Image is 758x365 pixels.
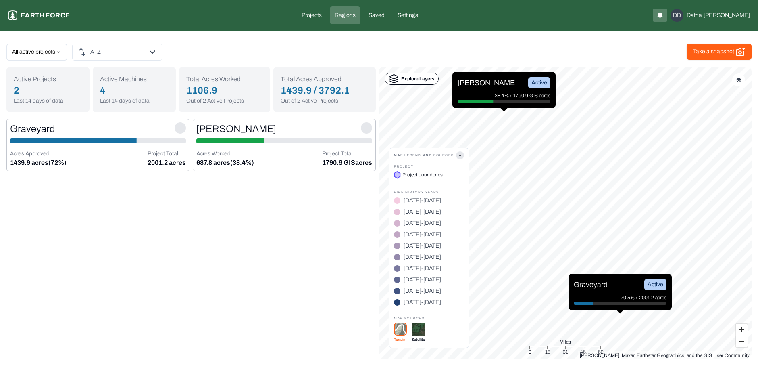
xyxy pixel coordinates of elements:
button: DDDafna[PERSON_NAME] [671,9,750,22]
button: All active projects [6,44,67,61]
button: Zoom out [736,336,748,347]
img: terrain-DjdIGjrG.png [394,323,407,336]
div: DD [671,9,683,22]
canvas: Map [379,67,752,359]
button: A -Z [72,44,162,61]
a: Saved [364,6,389,24]
div: 0 [529,348,531,356]
p: Saved [369,11,385,19]
span: [DATE]-[DATE] [404,298,441,306]
div: 4 [100,84,169,97]
span: [DATE]-[DATE] [404,287,441,295]
p: Acres Approved [10,150,68,158]
p: Satellite [412,336,425,344]
button: ... [361,122,372,134]
div: 31 [563,348,568,356]
div: 2 [14,84,82,97]
p: Terrain [394,336,407,344]
p: 2001.2 acres [639,294,666,302]
p: Graveyard [574,279,608,290]
div: 62 [598,348,604,356]
span: [DATE]-[DATE] [404,231,441,239]
div: 1439.9 / 3792.1 [281,84,369,97]
span: [DATE]-[DATE] [404,264,441,273]
p: Settings [398,11,418,19]
span: [DATE]-[DATE] [404,208,441,216]
p: [PERSON_NAME] [458,77,517,88]
span: [DATE]-[DATE] [404,242,441,250]
span: [DATE]-[DATE] [404,197,441,205]
p: 1790.9 GIS acres [322,158,372,168]
div: 1106.9 [186,84,263,97]
span: Dafna [687,11,702,19]
div: [PERSON_NAME], Maxar, Earthstar Geographics, and the GIS User Community [580,351,750,359]
a: Projects [297,6,327,24]
p: 1439.9 acres (72%) [10,158,67,168]
span: Miles [560,338,571,346]
p: Projects [302,11,322,19]
div: Map Legend and sources [394,163,464,348]
div: Active [528,77,550,88]
p: Project bounderies [402,172,443,178]
div: Active [644,279,666,290]
button: Take a snapshot [687,44,752,60]
span: [DATE]-[DATE] [404,253,441,261]
span: [DATE]-[DATE] [404,219,441,227]
div: [PERSON_NAME] [196,122,276,135]
div: Out of 2 Active Projects [186,97,263,105]
div: 46 [580,348,586,356]
p: Earth force [21,10,70,20]
p: Map Sources [394,315,464,323]
button: Zoom in [736,324,748,336]
p: Project Total [148,150,186,158]
p: 20.5% / [621,294,639,302]
div: Total Acres Approved [281,74,369,84]
div: 15 [545,348,550,356]
p: Explore Layers [401,75,434,83]
p: 687.8 acres (38.4%) [196,158,254,168]
p: PROJECT [394,163,464,171]
div: Graveyard [10,122,55,135]
p: 38.4% / [495,92,513,100]
div: Active Machines [100,74,169,84]
div: Last 14 days of data [100,97,169,105]
img: satellite-Cr99QJ9J.png [412,323,425,336]
span: [DATE]-[DATE] [404,276,441,284]
p: Project Total [322,150,372,158]
a: Settings [393,6,423,24]
div: Last 14 days of data [14,97,82,105]
p: A -Z [90,48,101,56]
span: Take a snapshot [693,48,734,56]
button: Map Legend and sources [394,148,464,163]
img: layerIcon [736,77,741,83]
div: Total Acres Worked [186,74,263,84]
p: Fire History Years [394,189,464,197]
button: ... [175,122,186,134]
a: Regions [330,6,360,24]
img: earthforce-logo-white-uG4MPadI.svg [8,10,17,20]
div: Out of 2 Active Projects [281,97,369,105]
div: Active Projects [14,74,82,84]
p: 2001.2 acres [148,158,186,168]
p: Acres Worked [196,150,256,158]
span: [PERSON_NAME] [704,11,750,19]
p: 1790.9 GIS acres [513,92,550,100]
p: Regions [335,11,356,19]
